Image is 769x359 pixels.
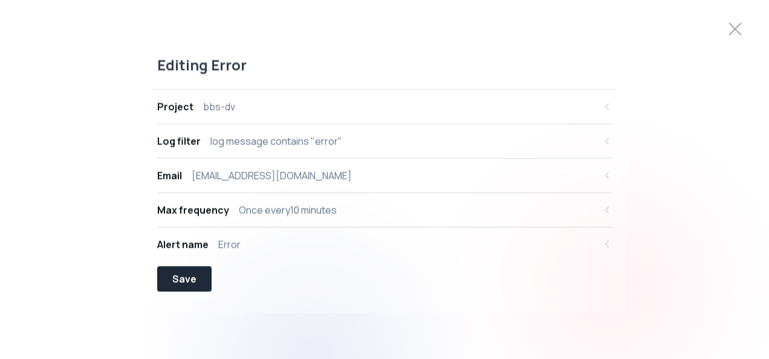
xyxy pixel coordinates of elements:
[152,56,617,90] div: Editing Error
[157,100,193,114] div: Project
[157,228,612,262] button: Alert nameError
[157,125,612,158] button: Log filterlog message contains "error"
[157,90,612,124] button: Projectbbs-dv
[157,267,212,292] button: Save
[172,272,196,286] div: Save
[239,203,337,218] div: Once every 10 minutes
[218,238,241,252] div: Error
[157,238,209,252] div: Alert name
[157,169,182,183] div: Email
[203,100,235,114] div: bbs-dv
[157,193,612,227] button: Max frequencyOnce every10 minutes
[192,169,352,183] div: [EMAIL_ADDRESS][DOMAIN_NAME]
[157,134,201,149] div: Log filter
[210,134,342,149] div: log message contains "error"
[157,159,612,193] button: Email[EMAIL_ADDRESS][DOMAIN_NAME]
[157,203,229,218] div: Max frequency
